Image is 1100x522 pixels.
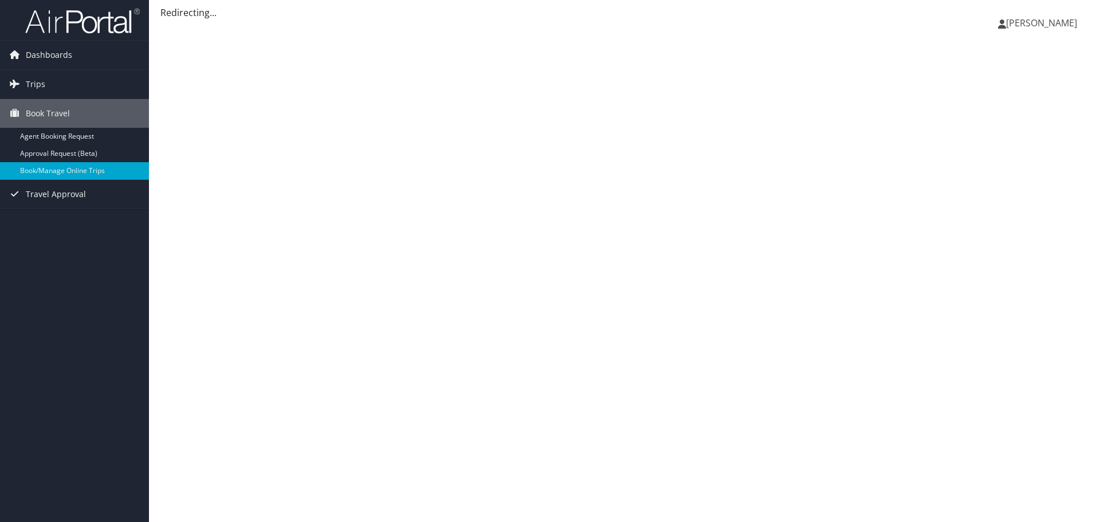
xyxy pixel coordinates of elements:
[26,70,45,99] span: Trips
[26,180,86,209] span: Travel Approval
[25,7,140,34] img: airportal-logo.png
[160,6,1089,19] div: Redirecting...
[1006,17,1077,29] span: [PERSON_NAME]
[26,99,70,128] span: Book Travel
[998,6,1089,40] a: [PERSON_NAME]
[26,41,72,69] span: Dashboards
